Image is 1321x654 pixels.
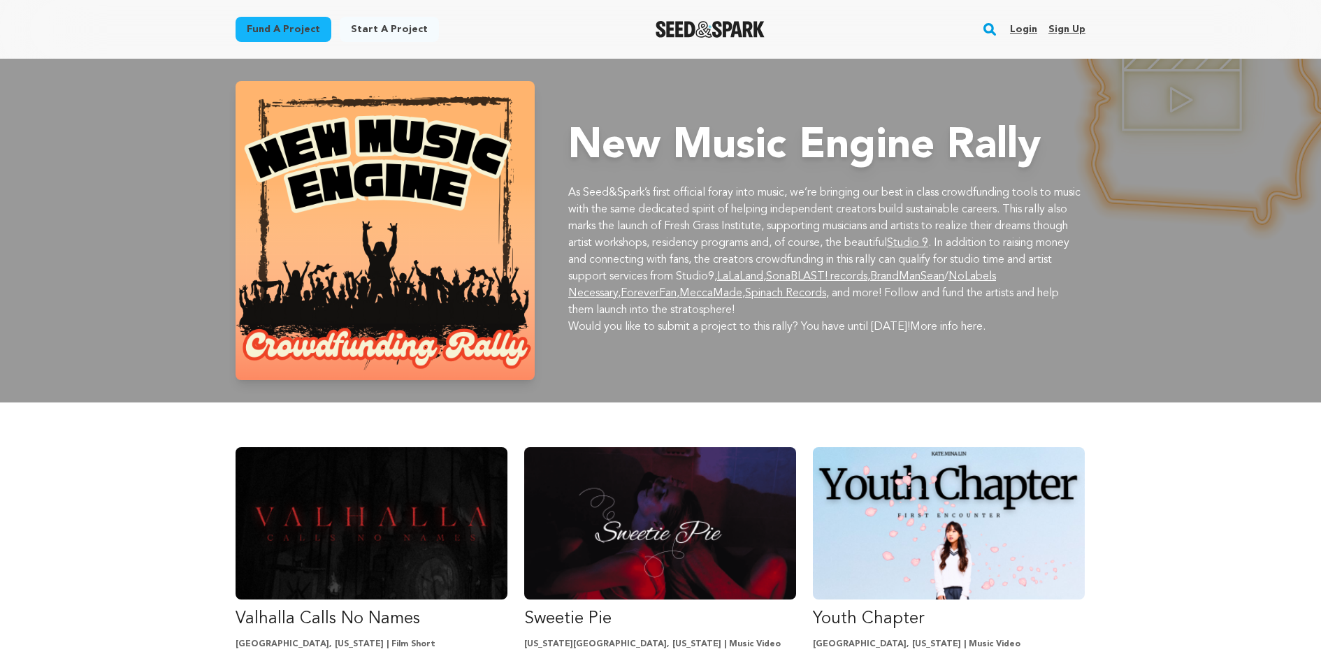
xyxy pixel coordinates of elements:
[813,639,1085,650] p: [GEOGRAPHIC_DATA], [US_STATE] | Music Video
[621,288,677,299] a: ForeverFan
[568,126,1085,168] h1: New Music Engine Rally
[340,17,439,42] a: Start a project
[236,17,331,42] a: Fund a project
[717,271,763,282] a: LaLaLand
[236,639,507,650] p: [GEOGRAPHIC_DATA], [US_STATE] | Film Short
[813,608,1085,630] p: Youth Chapter
[1048,18,1085,41] a: Sign up
[568,184,1085,319] p: As Seed&Spark’s first official foray into music, we’re bringing our best in class crowdfunding to...
[766,271,867,282] a: SonaBLAST! records
[236,608,507,630] p: Valhalla Calls No Names
[887,238,928,249] a: Studio 9
[679,288,742,299] a: MeccaMade
[1010,18,1037,41] a: Login
[656,21,765,38] a: Seed&Spark Homepage
[910,321,983,333] a: More info here
[236,81,535,380] img: New Music Engine Rally
[745,288,826,299] a: Spinach Records
[524,639,796,650] p: [US_STATE][GEOGRAPHIC_DATA], [US_STATE] | Music Video
[568,319,1085,335] p: Would you like to submit a project to this rally? You have until [DATE]! .
[524,608,796,630] p: Sweetie Pie
[870,271,944,282] a: BrandManSean
[656,21,765,38] img: Seed&Spark Logo Dark Mode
